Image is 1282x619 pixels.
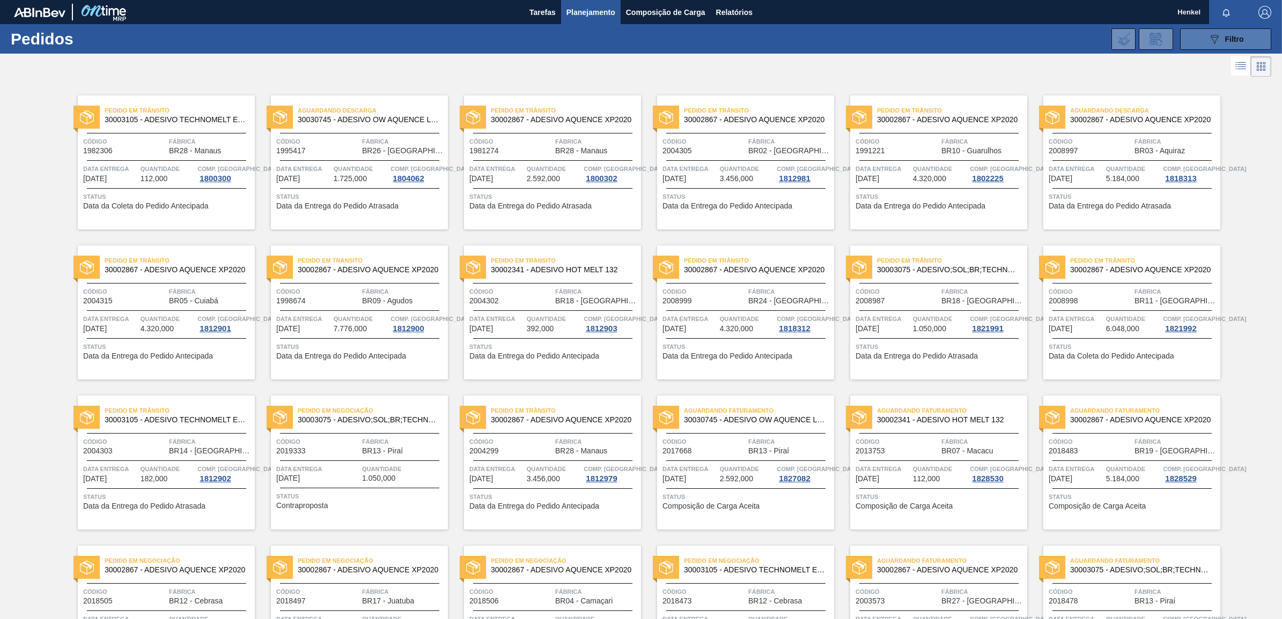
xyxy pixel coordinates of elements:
[105,255,255,266] span: Pedido em Trânsito
[720,464,775,474] span: Quantidade
[777,314,831,333] a: Comp. [GEOGRAPHIC_DATA]1818312
[1106,175,1139,183] span: 5.184,000
[1163,314,1218,333] a: Comp. [GEOGRAPHIC_DATA]1821992
[777,174,812,183] div: 1812981
[555,147,607,155] span: BR28 - Manaus
[555,286,638,297] span: Fábrica
[856,475,879,483] span: 10/09/2025
[941,297,1025,305] span: BR18 - Pernambuco
[391,163,474,174] span: Comp. Carga
[197,314,281,324] span: Comp. Carga
[1027,396,1220,529] a: statusAguardando Faturamento30002867 - ADESIVO AQUENCE XP2020Código2018483FábricaBR19 - [GEOGRAPH...
[469,341,638,352] span: Status
[970,474,1005,483] div: 1828530
[83,464,138,474] span: Data entrega
[448,245,641,379] a: statusPedido em Trânsito30002341 - ADESIVO HOT MELT 132Código2004302FábricaBR18 - [GEOGRAPHIC_DAT...
[777,464,860,474] span: Comp. Carga
[362,464,445,474] span: Quantidade
[197,464,281,474] span: Comp. Carga
[197,464,252,483] a: Comp. [GEOGRAPHIC_DATA]1812902
[1209,5,1243,20] button: Notificações
[105,105,255,116] span: Pedido em Trânsito
[255,245,448,379] a: statusPedido em Trânsito30002867 - ADESIVO AQUENCE XP2020Código1998674FábricaBR09 - AgudosData en...
[391,324,426,333] div: 1812900
[273,260,287,274] img: status
[527,163,581,174] span: Quantidade
[852,411,866,424] img: status
[1049,136,1132,147] span: Código
[913,464,968,474] span: Quantidade
[197,163,252,183] a: Comp. [GEOGRAPHIC_DATA]1800300
[527,325,554,333] span: 392,000
[941,447,993,455] span: BR07 - Macacu
[748,147,831,155] span: BR02 - Sergipe
[469,325,493,333] span: 03/09/2025
[1049,436,1132,447] span: Código
[555,136,638,147] span: Fábrica
[469,175,493,183] span: 22/08/2025
[1225,35,1244,43] span: Filtro
[941,286,1025,297] span: Fábrica
[83,147,113,155] span: 1982306
[1027,95,1220,229] a: statusAguardando Descarga30002867 - ADESIVO AQUENCE XP2020Código2008997FábricaBR03 - AquirazData ...
[362,474,395,482] span: 1.050,000
[391,163,445,183] a: Comp. [GEOGRAPHIC_DATA]1804062
[659,260,673,274] img: status
[584,314,638,333] a: Comp. [GEOGRAPHIC_DATA]1812903
[720,314,775,324] span: Quantidade
[555,297,638,305] span: BR18 - Pernambuco
[276,191,445,202] span: Status
[276,464,359,474] span: Data entrega
[469,436,552,447] span: Código
[1163,163,1218,183] a: Comp. [GEOGRAPHIC_DATA]1818313
[1106,464,1161,474] span: Quantidade
[105,405,255,416] span: Pedido em Trânsito
[970,314,1025,333] a: Comp. [GEOGRAPHIC_DATA]1821991
[362,286,445,297] span: Fábrica
[684,405,834,416] span: Aguardando Faturamento
[466,260,480,274] img: status
[491,255,641,266] span: Pedido em Trânsito
[1070,116,1212,124] span: 30002867 - ADESIVO AQUENCE XP2020
[566,6,615,19] span: Planejamento
[1134,286,1218,297] span: Fábrica
[1134,447,1218,455] span: BR19 - Nova Rio
[970,464,1053,474] span: Comp. Carga
[1163,314,1246,324] span: Comp. Carga
[970,174,1005,183] div: 1802225
[684,416,826,424] span: 30030745 - ADESIVO OW AQUENCE LG 30 MCR
[276,436,359,447] span: Código
[1163,464,1218,483] a: Comp. [GEOGRAPHIC_DATA]1828529
[80,260,94,274] img: status
[62,245,255,379] a: statusPedido em Trânsito30002867 - ADESIVO AQUENCE XP2020Código2004315FábricaBR05 - CuiabáData en...
[584,163,638,183] a: Comp. [GEOGRAPHIC_DATA]1800302
[1027,245,1220,379] a: statusPedido em Trânsito30002867 - ADESIVO AQUENCE XP2020Código2008998FábricaBR11 - [GEOGRAPHIC_D...
[684,266,826,274] span: 30002867 - ADESIVO AQUENCE XP2020
[662,341,831,352] span: Status
[469,475,493,483] span: 10/09/2025
[362,147,445,155] span: BR26 - Uberlândia
[913,475,940,483] span: 112,000
[1163,174,1198,183] div: 1818313
[856,136,939,147] span: Código
[298,405,448,416] span: Pedido em Negociação
[255,95,448,229] a: statusAguardando Descarga30030745 - ADESIVO OW AQUENCE LG 30 MCRCódigo1995417FábricaBR26 - [GEOGR...
[641,95,834,229] a: statusPedido em Trânsito30002867 - ADESIVO AQUENCE XP2020Código2004305FábricaBR02 - [GEOGRAPHIC_D...
[466,411,480,424] img: status
[684,255,834,266] span: Pedido em Trânsito
[662,325,686,333] span: 04/09/2025
[662,297,692,305] span: 2008999
[1049,286,1132,297] span: Código
[83,352,213,360] span: Data da Entrega do Pedido Antecipada
[852,110,866,124] img: status
[748,286,831,297] span: Fábrica
[662,464,717,474] span: Data entrega
[469,147,499,155] span: 1981274
[584,324,619,333] div: 1812903
[169,147,221,155] span: BR28 - Manaus
[1070,266,1212,274] span: 30002867 - ADESIVO AQUENCE XP2020
[1045,260,1059,274] img: status
[641,245,834,379] a: statusPedido em Trânsito30002867 - ADESIVO AQUENCE XP2020Código2008999FábricaBR24 - [GEOGRAPHIC_D...
[913,175,946,183] span: 4.320,000
[834,95,1027,229] a: statusPedido em Trânsito30002867 - ADESIVO AQUENCE XP2020Código1991221FábricaBR10 - GuarulhosData...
